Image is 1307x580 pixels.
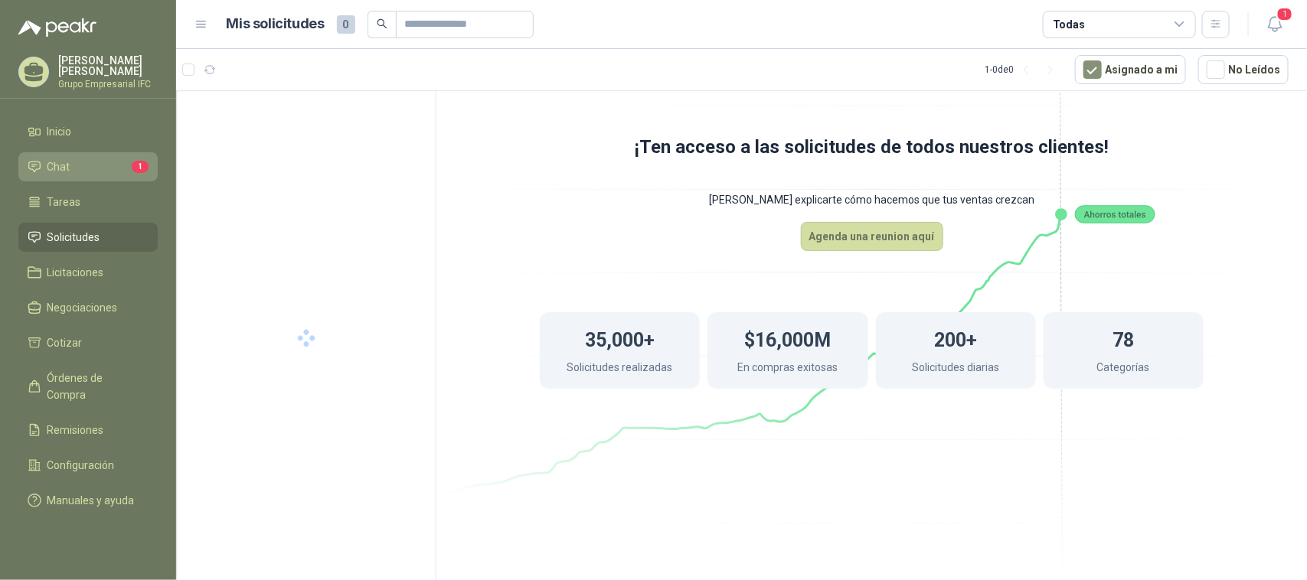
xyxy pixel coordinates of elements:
[47,370,143,403] span: Órdenes de Compra
[58,55,158,77] p: [PERSON_NAME] [PERSON_NAME]
[47,229,100,246] span: Solicitudes
[934,321,977,355] h1: 200+
[47,158,70,175] span: Chat
[1276,7,1293,21] span: 1
[1053,16,1085,33] div: Todas
[1075,55,1186,84] button: Asignado a mi
[47,299,118,316] span: Negociaciones
[18,187,158,217] a: Tareas
[737,359,838,380] p: En compras exitosas
[18,18,96,37] img: Logo peakr
[912,359,999,380] p: Solicitudes diarias
[1261,11,1289,38] button: 1
[18,486,158,515] a: Manuales y ayuda
[337,15,355,34] span: 0
[227,13,325,35] h1: Mis solicitudes
[377,18,387,29] span: search
[801,222,943,251] button: Agenda una reunion aquí
[1113,321,1134,355] h1: 78
[1198,55,1289,84] button: No Leídos
[18,223,158,252] a: Solicitudes
[58,80,158,89] p: Grupo Empresarial IFC
[47,264,104,281] span: Licitaciones
[18,293,158,322] a: Negociaciones
[18,258,158,287] a: Licitaciones
[18,152,158,181] a: Chat1
[47,123,72,140] span: Inicio
[567,359,673,380] p: Solicitudes realizadas
[18,415,158,445] a: Remisiones
[132,161,149,173] span: 1
[1097,359,1150,380] p: Categorías
[47,457,115,474] span: Configuración
[18,451,158,480] a: Configuración
[47,194,81,210] span: Tareas
[985,57,1063,82] div: 1 - 0 de 0
[47,334,83,351] span: Cotizar
[18,117,158,146] a: Inicio
[47,422,104,438] span: Remisiones
[18,363,158,409] a: Órdenes de Compra
[18,328,158,357] a: Cotizar
[585,321,655,355] h1: 35,000+
[744,321,831,355] h1: $16,000M
[47,492,135,509] span: Manuales y ayuda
